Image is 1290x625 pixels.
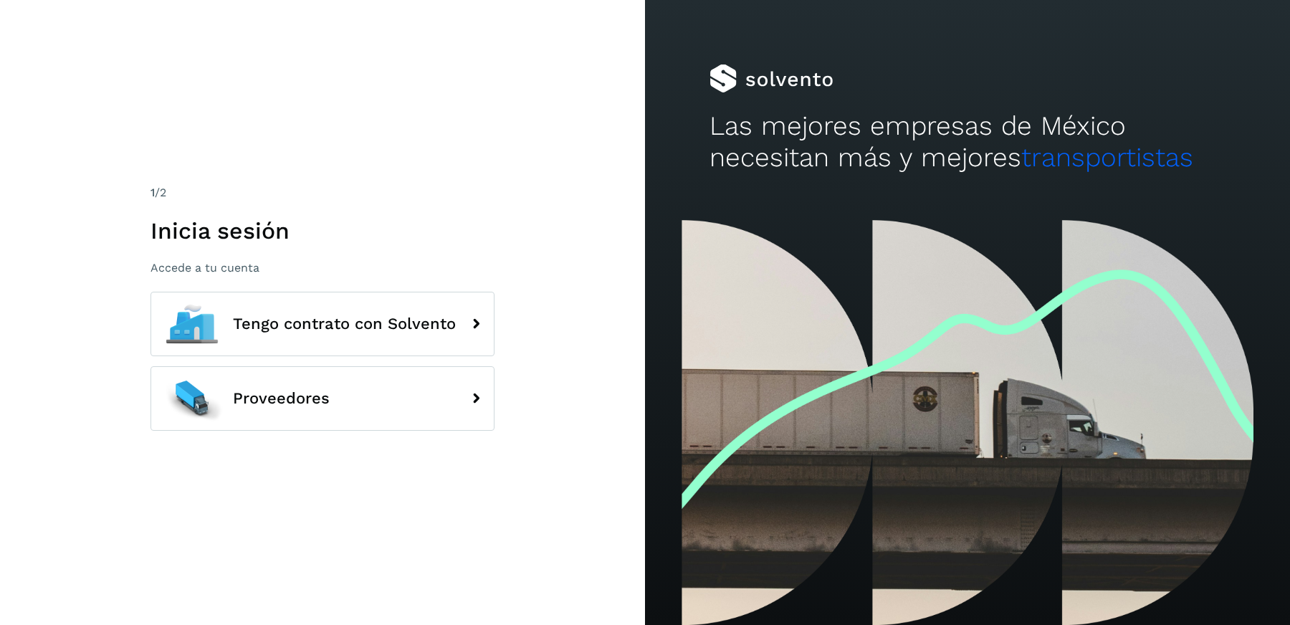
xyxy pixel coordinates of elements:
[150,261,494,275] p: Accede a tu cuenta
[150,217,494,244] h1: Inicia sesión
[1021,142,1193,173] span: transportistas
[150,186,155,199] span: 1
[233,315,456,333] span: Tengo contrato con Solvento
[150,292,494,356] button: Tengo contrato con Solvento
[150,366,494,431] button: Proveedores
[150,184,494,201] div: /2
[709,110,1225,174] h2: Las mejores empresas de México necesitan más y mejores
[233,390,330,407] span: Proveedores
